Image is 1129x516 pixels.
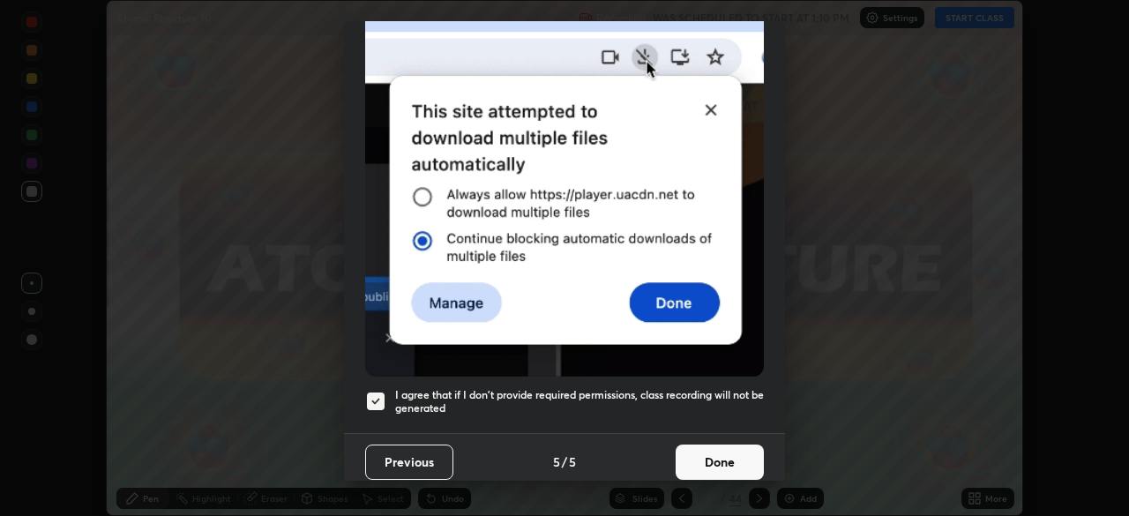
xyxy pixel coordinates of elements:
h4: / [562,452,567,471]
h4: 5 [569,452,576,471]
h4: 5 [553,452,560,471]
button: Previous [365,445,453,480]
h5: I agree that if I don't provide required permissions, class recording will not be generated [395,388,764,415]
button: Done [676,445,764,480]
